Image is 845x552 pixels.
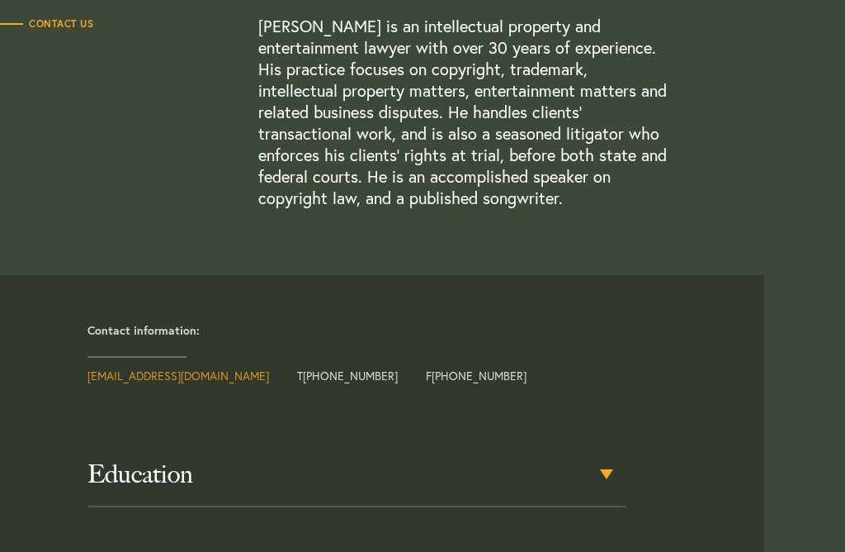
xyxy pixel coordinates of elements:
span: F [426,370,526,382]
p: [PERSON_NAME] is an intellectual property and entertainment lawyer with over 30 years of experien... [258,16,672,209]
h3: Education [87,459,626,489]
a: [PHONE_NUMBER] [303,368,398,383]
strong: Contact information: [87,322,200,338]
a: [PHONE_NUMBER] [432,368,526,383]
a: [EMAIL_ADDRESS][DOMAIN_NAME] [87,368,269,383]
span: T [297,370,398,382]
